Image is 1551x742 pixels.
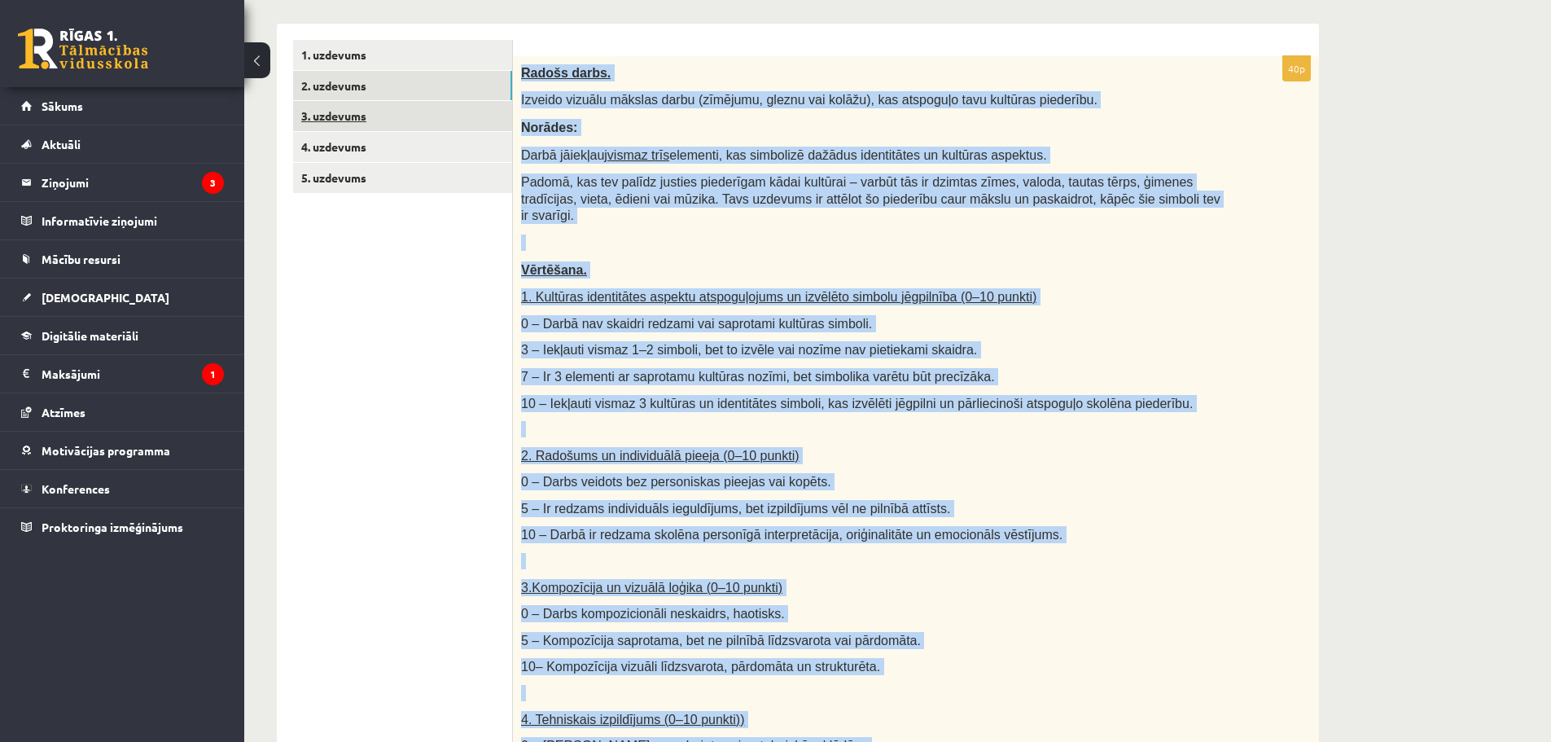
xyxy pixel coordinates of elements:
span: Konferences [42,481,110,496]
span: Izveido vizuālu mākslas darbu (zīmējumu, gleznu vai kolāžu), kas atspoguļo tavu kultūras piederību. [521,93,1098,107]
span: 10 – Iekļauti vismaz 3 kultūras un identitātes simboli, kas izvēlēti jēgpilni un pārliecinoši ats... [521,397,1193,411]
a: Rīgas 1. Tālmācības vidusskola [18,29,148,69]
a: Konferences [21,470,224,507]
legend: Informatīvie ziņojumi [42,202,224,239]
legend: Maksājumi [42,355,224,393]
span: 1. Kultūras identitātes aspektu atspoguļojums un izvēlēto simbolu jēgpilnība (0–10 punkti) [521,290,1036,304]
span: [DEMOGRAPHIC_DATA] [42,290,169,305]
span: Mācību resursi [42,252,120,266]
a: 2. uzdevums [293,71,512,101]
p: 40p [1282,55,1311,81]
span: Norādes: [521,121,577,134]
span: Sākums [42,99,83,113]
a: Maksājumi1 [21,355,224,393]
span: 3 – Iekļauti vismaz 1–2 simboli, bet to izvēle vai nozīme nav pietiekami skaidra. [521,343,977,357]
a: 3. uzdevums [293,101,512,131]
span: Padomā, kas tev palīdz justies piederīgam kādai kultūrai – varbūt tās ir dzimtas zīmes, valoda, t... [521,175,1220,222]
a: Ziņojumi3 [21,164,224,201]
span: Aktuāli [42,137,81,151]
u: vismaz trīs [607,148,669,162]
span: Darbā jāiekļauj elementi, kas simbolizē dažādus identitātes un kultūras aspektus. [521,148,1047,162]
span: 0 – Darbs veidots bez personiskas pieejas vai kopēts. [521,475,831,489]
span: Vērtēšana. [521,263,587,277]
span: 10– Kompozīcija vizuāli līdzsvarota, pārdomāta un strukturēta. [521,660,880,674]
a: Motivācijas programma [21,432,224,469]
span: Digitālie materiāli [42,328,138,343]
span: Proktoringa izmēģinājums [42,520,183,534]
a: [DEMOGRAPHIC_DATA] [21,279,224,316]
a: Informatīvie ziņojumi [21,202,224,239]
span: 4. Tehniskais izpildījums (0–10 punkti)) [521,713,745,727]
i: 3 [202,172,224,194]
a: Digitālie materiāli [21,317,224,354]
span: 0 – Darbā nav skaidri redzami vai saprotami kultūras simboli. [521,317,872,331]
a: 1. uzdevums [293,40,512,70]
span: Radošs darbs. [521,66,611,80]
a: Sākums [21,87,224,125]
span: 0 – Darbs kompozicionāli neskaidrs, haotisks. [521,607,785,621]
span: 2. Radošums un individuālā pieeja (0–10 punkti) [521,449,800,463]
a: Atzīmes [21,393,224,431]
a: Aktuāli [21,125,224,163]
a: 5. uzdevums [293,163,512,193]
span: 5 – Ir redzams individuāls ieguldījums, bet izpildījums vēl ne pilnībā attīsts. [521,502,950,516]
span: 3.Kompozīcija un vizuālā loģika (0–10 punkti) [521,581,782,595]
span: 5 – Kompozīcija saprotama, bet ne pilnībā līdzsvarota vai pārdomāta. [521,634,921,648]
span: 10 – Darbā ir redzama skolēna personīgā interpretācija, oriģinalitāte un emocionāls vēstījums. [521,528,1062,542]
a: Proktoringa izmēģinājums [21,508,224,546]
a: 4. uzdevums [293,132,512,162]
a: Mācību resursi [21,240,224,278]
body: Editor, wiswyg-editor-user-answer-47433888002680 [16,16,772,33]
span: 7 – Ir 3 elementi ar saprotamu kultūras nozīmi, bet simbolika varētu būt precīzāka. [521,370,995,384]
span: Atzīmes [42,405,85,419]
i: 1 [202,363,224,385]
legend: Ziņojumi [42,164,224,201]
span: Motivācijas programma [42,443,170,458]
